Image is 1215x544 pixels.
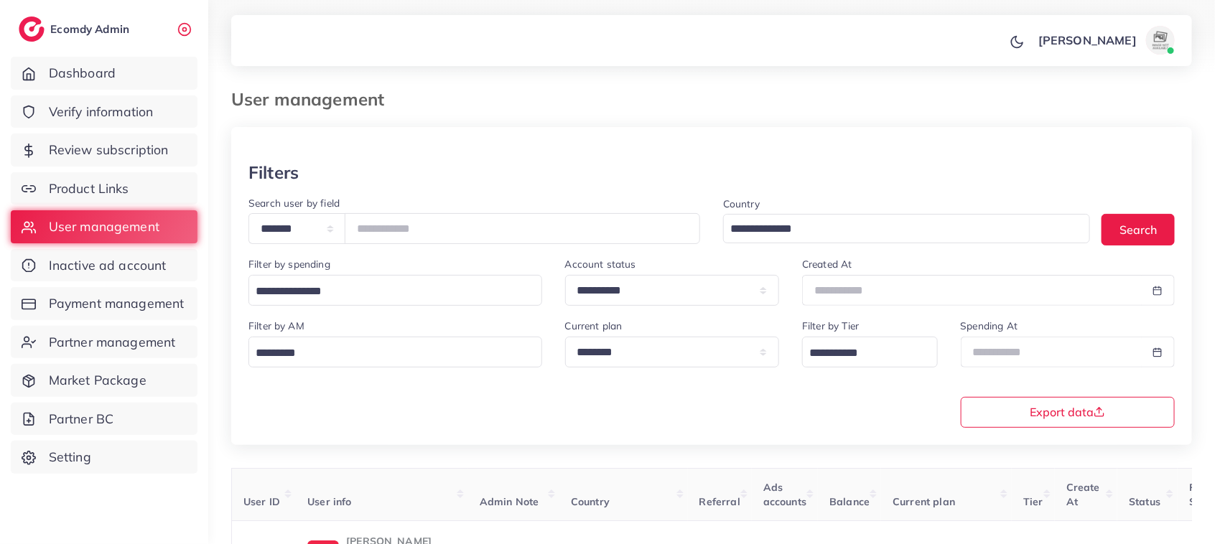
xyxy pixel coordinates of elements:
a: Partner management [11,326,197,359]
img: avatar [1146,26,1175,55]
span: User ID [243,495,280,508]
span: Tier [1023,495,1043,508]
input: Search for option [804,342,918,365]
a: Review subscription [11,133,197,167]
label: Current plan [565,319,623,333]
span: Verify information [49,103,154,121]
a: Payment management [11,287,197,320]
div: Search for option [723,214,1090,243]
div: Search for option [248,275,542,306]
h3: Filters [248,162,299,183]
label: Filter by spending [248,257,330,271]
a: Setting [11,441,197,474]
span: User management [49,217,159,236]
span: Partner management [49,333,176,352]
span: Payment management [49,294,185,313]
span: Status [1129,495,1160,508]
a: [PERSON_NAME]avatar [1030,26,1181,55]
img: logo [19,17,45,42]
input: Search for option [725,218,1071,240]
input: Search for option [251,281,523,303]
div: Search for option [802,337,937,367]
input: Search for option [251,342,523,365]
a: Market Package [11,364,197,397]
button: Export data [961,397,1176,428]
span: Partner BC [49,410,114,428]
span: Balance [829,495,870,508]
span: Dashboard [49,64,116,83]
div: Search for option [248,337,542,367]
a: Partner BC [11,403,197,436]
span: Setting [49,448,91,466]
span: Review subscription [49,141,169,159]
a: Dashboard [11,57,197,90]
span: Referral [699,495,740,508]
button: Search [1102,214,1175,245]
a: Inactive ad account [11,249,197,282]
label: Created At [802,257,852,271]
a: logoEcomdy Admin [19,17,133,42]
span: Admin Note [480,495,539,508]
a: User management [11,210,197,243]
label: Filter by Tier [802,319,859,333]
h2: Ecomdy Admin [50,22,133,36]
label: Spending At [961,319,1018,333]
span: Create At [1066,481,1100,508]
p: [PERSON_NAME] [1038,32,1137,49]
span: User info [307,495,351,508]
label: Account status [565,257,636,271]
label: Search user by field [248,196,340,210]
a: Product Links [11,172,197,205]
a: Verify information [11,95,197,128]
span: Country [571,495,610,508]
span: Product Links [49,179,129,198]
span: Ads accounts [763,481,806,508]
span: Current plan [893,495,955,508]
label: Country [723,197,760,211]
span: Market Package [49,371,146,390]
h3: User management [231,89,396,110]
span: Inactive ad account [49,256,167,275]
span: Export data [1030,406,1105,418]
label: Filter by AM [248,319,304,333]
